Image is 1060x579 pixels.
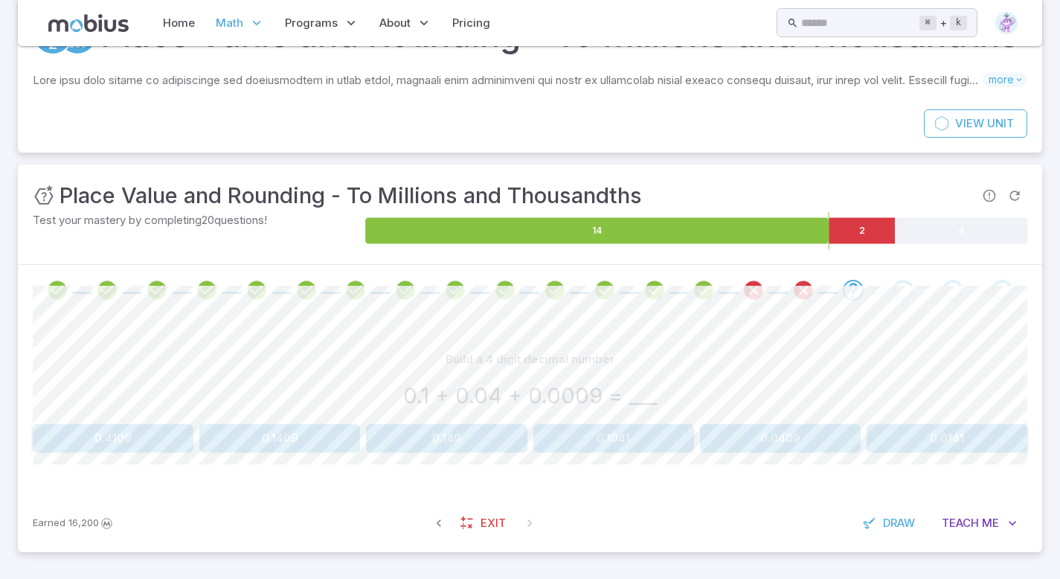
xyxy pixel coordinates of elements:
p: Build a 4 digit decimal number [446,351,614,368]
span: View [955,115,984,132]
div: Review your answer [47,280,68,301]
div: Review your answer [693,280,714,301]
span: Earned [33,516,65,531]
div: Review your answer [345,280,366,301]
span: On Latest Question [516,510,543,537]
div: + [919,14,967,32]
button: 0.0141 [867,424,1027,452]
span: Teach [942,515,979,531]
h3: Place Value and Rounding - To Millions and Thousandths [60,179,642,212]
div: Review your answer [495,280,515,301]
span: About [379,15,411,31]
div: Go to the next question [992,280,1012,301]
div: Review your answer [445,280,466,301]
span: Programs [285,15,338,31]
span: Draw [883,515,915,531]
div: Go to the next question [843,280,864,301]
span: Report an issue with the question [977,183,1002,208]
p: Lore ipsu dolo sitame co adipiscinge sed doeiusmodtem in utlab etdol, magnaali enim adminimveni q... [33,72,983,89]
kbd: ⌘ [919,16,937,31]
button: 0.1409 [199,424,360,452]
button: 0.0409 [700,424,861,452]
div: Review your answer [147,280,167,301]
span: Unit [987,115,1014,132]
p: Earn Mobius dollars to buy game boosters [33,516,115,531]
a: Home [158,6,199,40]
div: Go to the next question [893,280,913,301]
a: Exit [452,509,516,537]
button: Draw [855,509,925,537]
a: ViewUnit [924,109,1027,138]
h3: 0.1 + 0.04 + 0.0009 = ___ [403,380,658,412]
a: Pricing [448,6,495,40]
button: 0.1041 [533,424,694,452]
span: Exit [481,515,506,531]
div: Review your answer [594,280,615,301]
span: 16,200 [68,516,99,531]
span: Refresh Question [1002,183,1027,208]
div: Go to the next question [942,280,963,301]
div: Review your answer [97,280,118,301]
div: Review your answer [793,280,814,301]
kbd: k [950,16,967,31]
button: 0.4109 [33,424,193,452]
div: Review your answer [296,280,317,301]
div: Review your answer [644,280,665,301]
span: Previous Question [425,510,452,537]
div: Review your answer [246,280,267,301]
span: Me [982,515,999,531]
div: Review your answer [196,280,217,301]
div: Review your answer [545,280,565,301]
div: Review your answer [395,280,416,301]
span: Math [216,15,243,31]
div: Review your answer [743,280,764,301]
p: Test your mastery by completing 20 questions! [33,212,362,228]
button: 0.149 [366,424,527,452]
button: TeachMe [931,509,1027,537]
img: diamond.svg [995,12,1018,34]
